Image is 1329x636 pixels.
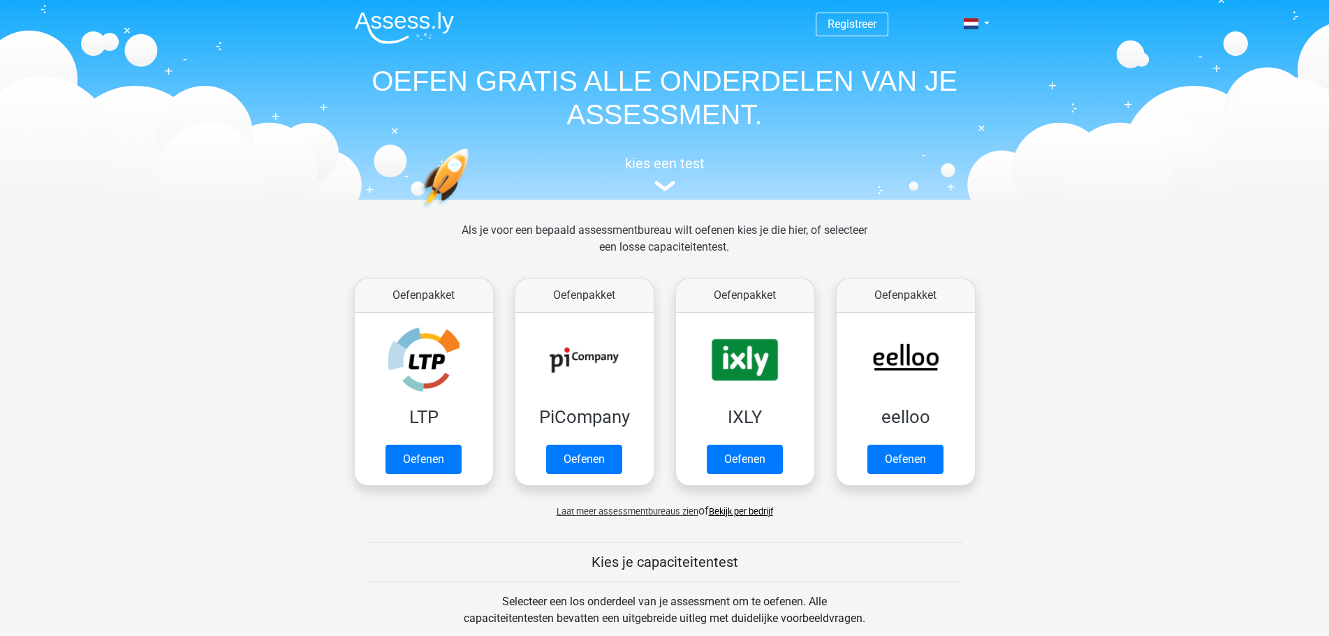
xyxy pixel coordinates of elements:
[546,445,622,474] a: Oefenen
[654,181,675,191] img: assessment
[367,554,963,570] h5: Kies je capaciteitentest
[344,155,986,192] a: kies een test
[557,506,698,517] span: Laat meer assessmentbureaus zien
[344,155,986,172] h5: kies een test
[420,148,523,274] img: oefenen
[344,64,986,131] h1: OEFEN GRATIS ALLE ONDERDELEN VAN JE ASSESSMENT.
[450,222,879,272] div: Als je voor een bepaald assessmentbureau wilt oefenen kies je die hier, of selecteer een losse ca...
[709,506,773,517] a: Bekijk per bedrijf
[828,17,876,31] a: Registreer
[707,445,783,474] a: Oefenen
[355,11,454,44] img: Assessly
[386,445,462,474] a: Oefenen
[867,445,943,474] a: Oefenen
[344,491,986,519] div: of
